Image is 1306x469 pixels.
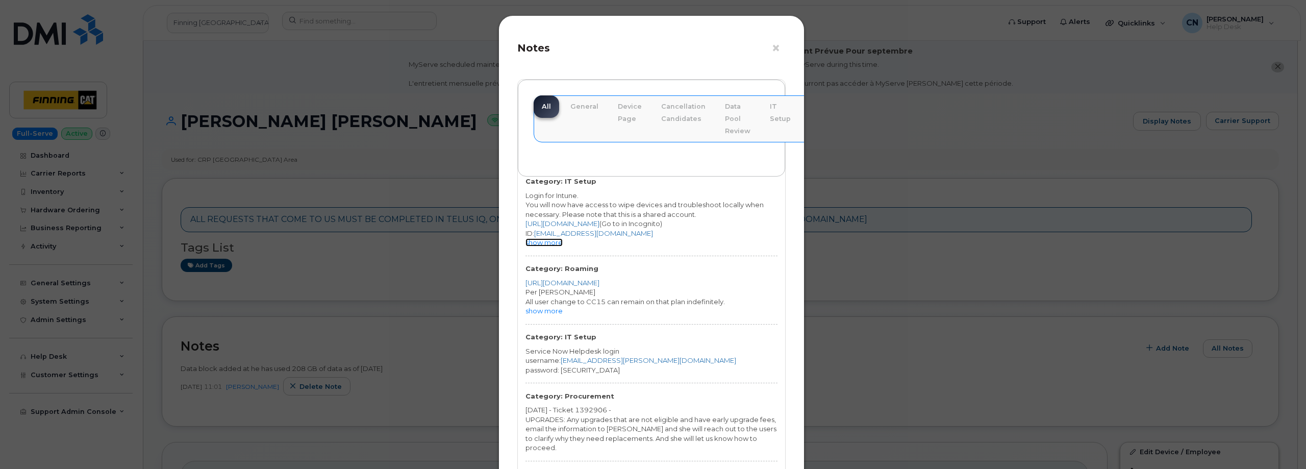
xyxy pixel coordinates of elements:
[525,264,598,273] strong: Category: Roaming
[562,95,607,118] a: General
[525,287,777,297] div: Per [PERSON_NAME]
[534,229,653,237] a: [EMAIL_ADDRESS][DOMAIN_NAME]
[525,347,777,356] div: Service Now Helpdesk login
[771,41,786,56] button: ×
[525,333,596,341] strong: Category: IT Setup
[525,392,614,400] strong: Category: Procurement
[517,42,786,54] h4: Notes
[762,95,799,130] a: IT Setup
[653,95,714,130] a: Cancellation Candidates
[525,177,596,185] strong: Category: IT Setup
[525,279,599,287] a: [URL][DOMAIN_NAME]
[525,238,563,246] a: show more
[525,307,563,315] a: show more
[802,95,850,118] a: Roaming
[534,95,559,118] a: All
[525,219,599,228] a: [URL][DOMAIN_NAME]
[525,191,777,229] div: Login for Intune. You will now have access to wipe devices and troubleshoot locally when necessar...
[525,297,777,307] div: All user change to CC15 can remain on that plan indefinitely.
[525,405,777,453] div: [DATE] - Ticket 1392906 - UPGRADES: Any upgrades that are not eligible and have early upgrade fee...
[561,356,736,364] a: [EMAIL_ADDRESS][PERSON_NAME][DOMAIN_NAME]
[610,95,650,130] a: Device Page
[525,356,777,375] div: username: password: [SECURITY_DATA]
[525,229,777,238] div: ID:
[717,95,759,142] a: Data Pool Review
